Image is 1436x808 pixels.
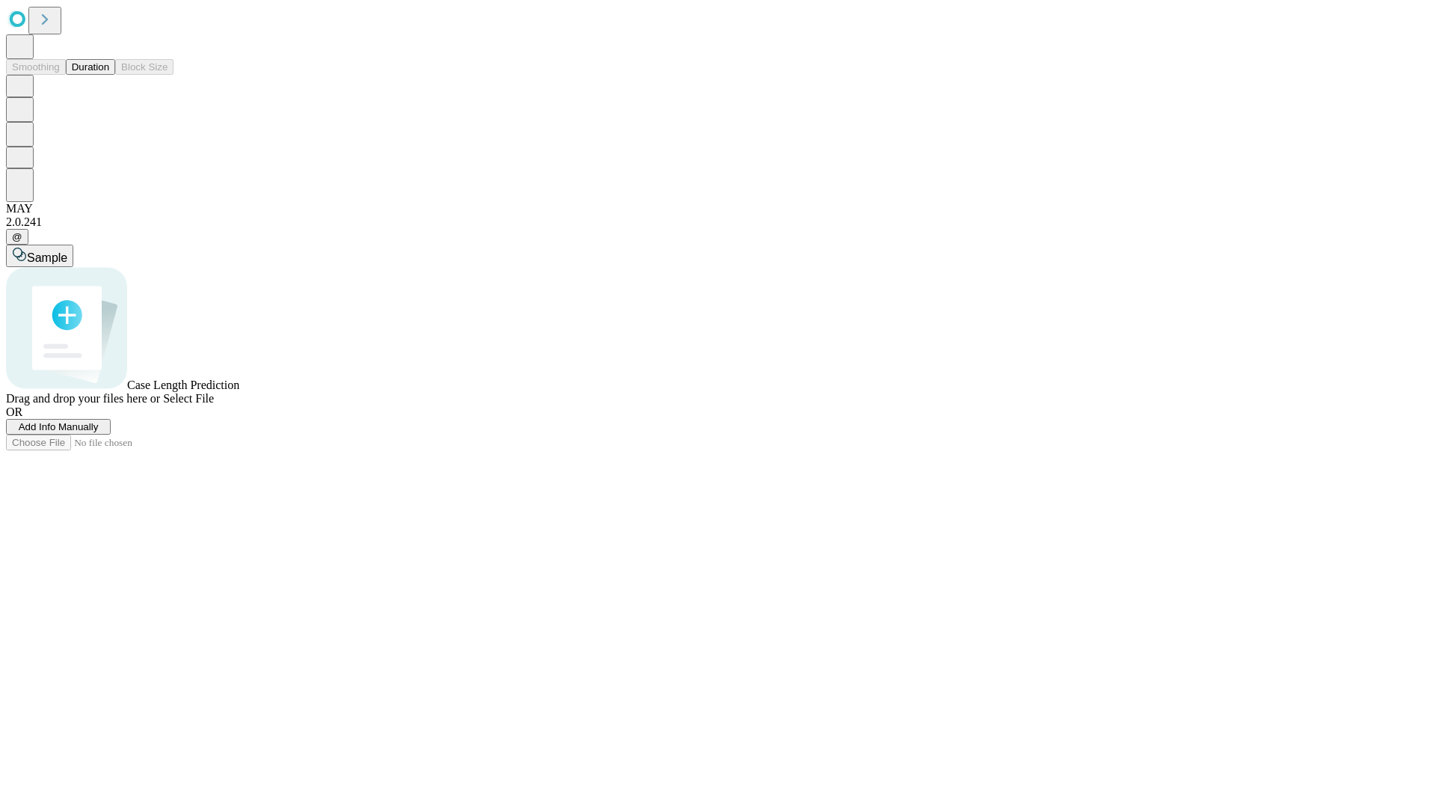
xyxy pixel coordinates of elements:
[6,215,1430,229] div: 2.0.241
[127,379,239,391] span: Case Length Prediction
[6,59,66,75] button: Smoothing
[27,251,67,264] span: Sample
[6,419,111,435] button: Add Info Manually
[115,59,174,75] button: Block Size
[6,405,22,418] span: OR
[6,202,1430,215] div: MAY
[66,59,115,75] button: Duration
[6,245,73,267] button: Sample
[12,231,22,242] span: @
[163,392,214,405] span: Select File
[19,421,99,432] span: Add Info Manually
[6,229,28,245] button: @
[6,392,160,405] span: Drag and drop your files here or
